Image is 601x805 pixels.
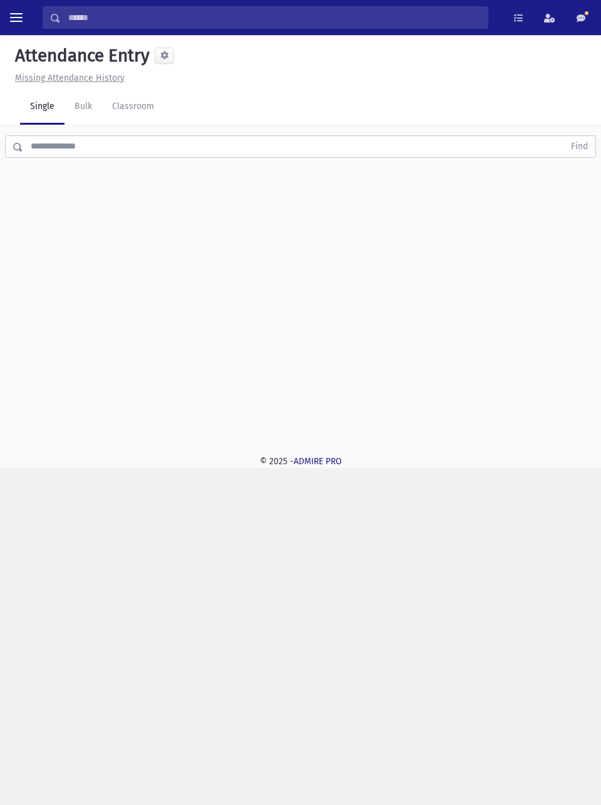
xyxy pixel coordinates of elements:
a: Missing Attendance History [10,73,125,83]
div: © 2025 - [10,455,591,468]
h5: Attendance Entry [10,45,150,66]
a: Single [20,90,64,125]
u: Missing Attendance History [15,73,125,83]
a: Bulk [64,90,102,125]
input: Search [61,6,488,29]
a: Classroom [102,90,164,125]
button: toggle menu [5,6,28,29]
a: ADMIRE PRO [294,456,342,467]
button: Find [563,136,595,157]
